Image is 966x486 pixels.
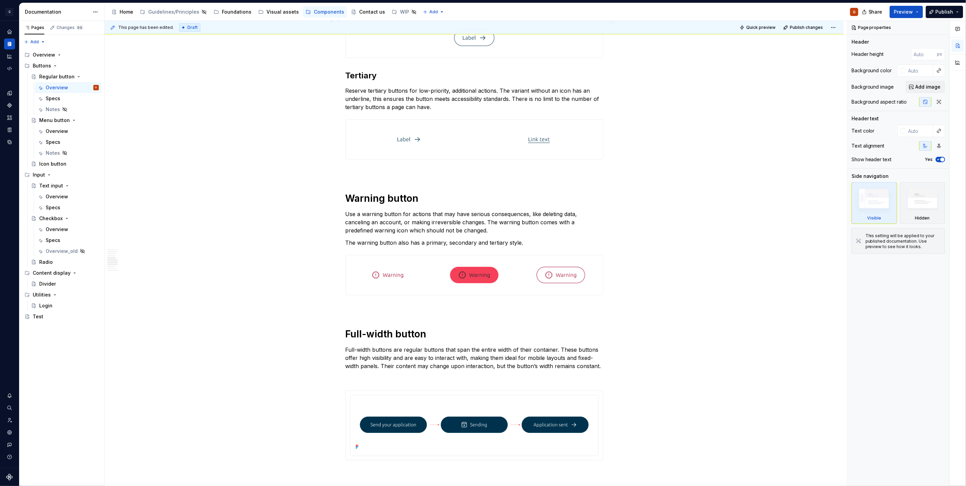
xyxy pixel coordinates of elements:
[28,71,102,82] a: Regular button
[4,100,15,111] a: Components
[429,9,438,15] span: Add
[1,4,18,19] button: C
[4,124,15,135] div: Storybook stories
[39,73,75,80] div: Regular button
[25,9,89,15] div: Documentation
[4,415,15,426] a: Invite team
[35,82,102,93] a: OverviewG
[781,23,826,32] button: Publish changes
[4,88,15,98] div: Design tokens
[900,182,946,224] div: Hidden
[852,67,892,74] div: Background color
[46,193,68,200] div: Overview
[46,226,68,233] div: Overview
[33,313,43,320] div: Test
[4,137,15,148] a: Data sources
[28,180,102,191] a: Text input
[22,49,102,60] div: Overview
[256,6,302,17] a: Visual assets
[137,6,210,17] a: Guidelines/Principles
[4,51,15,62] a: Analytics
[852,98,907,105] div: Background aspect ratio
[35,191,102,202] a: Overview
[867,215,881,221] div: Visible
[35,202,102,213] a: Specs
[4,63,15,74] a: Code automation
[109,6,136,17] a: Home
[222,9,251,15] div: Foundations
[33,51,55,58] div: Overview
[4,39,15,49] a: Documentation
[790,25,823,30] span: Publish changes
[39,161,66,167] div: Icon button
[303,6,347,17] a: Components
[187,25,198,30] span: Draft
[852,156,892,163] div: Show header text
[28,213,102,224] a: Checkbox
[859,6,887,18] button: Share
[738,23,779,32] button: Quick preview
[28,300,102,311] a: Login
[28,278,102,289] a: Divider
[4,390,15,401] button: Notifications
[33,62,51,69] div: Buttons
[906,64,933,77] input: Auto
[346,192,603,204] h1: Warning button
[911,48,937,60] input: Auto
[936,9,953,15] span: Publish
[46,139,60,146] div: Specs
[6,474,13,481] a: Supernova Logo
[76,25,83,30] span: 96
[915,215,930,221] div: Hidden
[4,112,15,123] div: Assets
[869,9,883,15] span: Share
[421,7,446,17] button: Add
[118,25,174,30] span: This page has been edited.
[28,115,102,126] a: Menu button
[35,235,102,246] a: Specs
[852,182,897,224] div: Visible
[39,215,63,222] div: Checkbox
[211,6,254,17] a: Foundations
[39,302,52,309] div: Login
[35,137,102,148] a: Specs
[33,291,51,298] div: Utilities
[22,60,102,71] div: Buttons
[46,150,60,156] div: Notes
[4,427,15,438] a: Settings
[852,83,894,90] div: Background image
[925,157,933,162] label: Yes
[852,127,875,134] div: Text color
[30,39,39,45] span: Add
[35,104,102,115] a: Notes
[28,158,102,169] a: Icon button
[852,115,879,122] div: Header text
[4,26,15,37] a: Home
[853,9,856,15] div: G
[852,51,884,58] div: Header height
[906,81,945,93] button: Add image
[22,268,102,278] div: Content display
[46,128,68,135] div: Overview
[926,6,963,18] button: Publish
[39,280,56,287] div: Divider
[46,204,60,211] div: Specs
[22,311,102,322] a: Test
[22,289,102,300] div: Utilities
[22,49,102,322] div: Page tree
[4,403,15,413] button: Search ⌘K
[35,126,102,137] a: Overview
[346,346,603,370] p: Full-width buttons are regular buttons that span the entire width of their container. These butto...
[346,210,603,234] p: Use a warning button for actions that may have serious consequences, like deleting data, cancelin...
[35,93,102,104] a: Specs
[746,25,776,30] span: Quick preview
[57,25,83,30] div: Changes
[346,70,603,81] h2: Tertiary
[865,233,941,249] div: This setting will be applied to your published documentation. Use preview to see how it looks.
